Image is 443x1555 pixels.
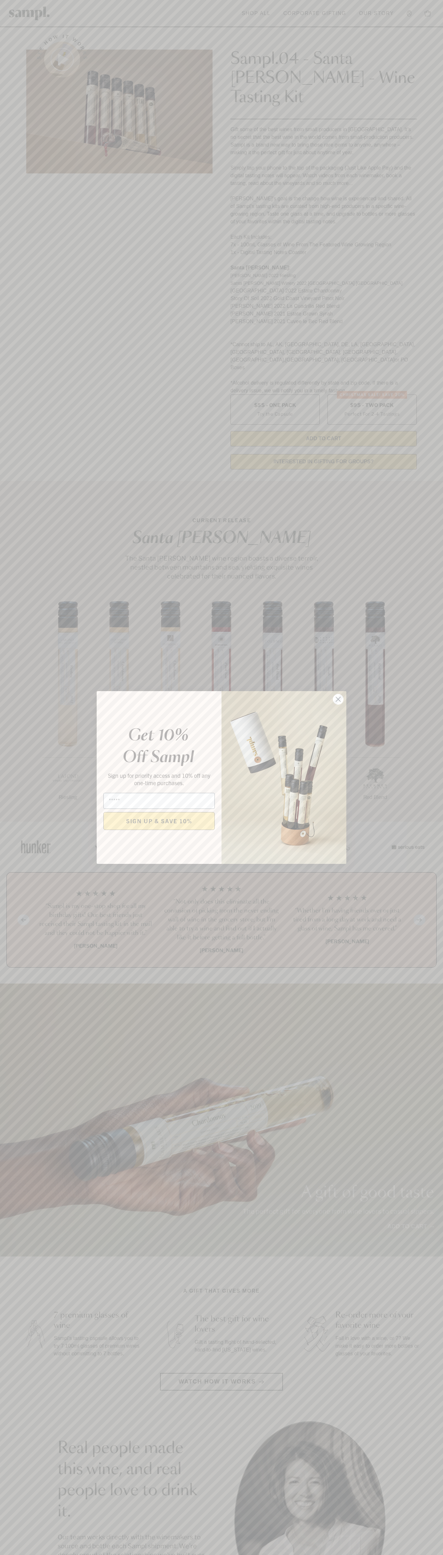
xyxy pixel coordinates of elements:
span: Sign up for priority access and 10% off any one-time purchases. [108,772,210,786]
button: SIGN UP & SAVE 10% [103,812,215,830]
button: Close dialog [333,694,344,705]
input: Email [103,793,215,809]
img: 96933287-25a1-481a-a6d8-4dd623390dc6.png [221,691,346,864]
em: Get 10% Off Sampl [123,728,194,765]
